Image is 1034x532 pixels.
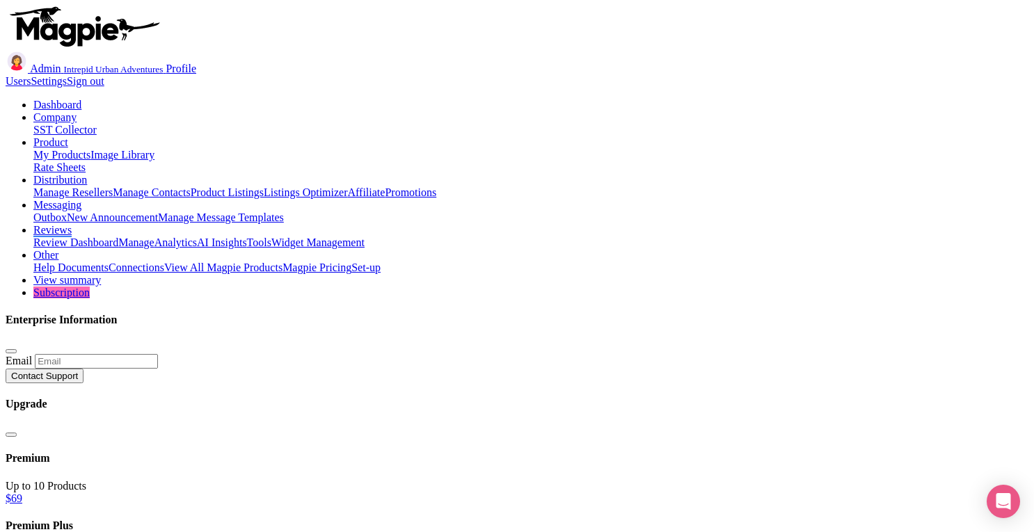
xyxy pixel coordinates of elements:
[264,186,347,198] a: Listings Optimizer
[987,485,1020,518] div: Open Intercom Messenger
[6,369,83,383] button: Contact Support
[6,519,1028,532] h4: Premium Plus
[33,174,87,186] a: Distribution
[67,211,158,223] a: New Announcement
[33,249,58,261] a: Other
[154,236,197,248] a: Analytics
[6,63,166,74] a: Admin Intrepid Urban Adventures
[351,261,381,273] a: Set-up
[109,261,164,273] a: Connections
[6,480,1028,492] div: Up to 10 Products
[33,161,86,173] a: Rate Sheets
[247,236,271,248] a: Tools
[197,236,247,248] a: AI Insights
[33,124,97,136] a: SST Collector
[283,261,351,273] a: Magpie Pricing
[6,314,1028,326] h4: Enterprise Information
[158,211,284,223] a: Manage Message Templates
[6,492,22,504] a: $69
[33,236,118,248] a: Review Dashboard
[30,63,61,74] span: Admin
[6,349,17,353] button: Close
[6,75,31,87] a: Users
[31,75,67,87] a: Settings
[164,261,283,273] a: View All Magpie Products
[118,236,154,248] a: Manage
[6,452,1028,465] h4: Premium
[33,199,81,211] a: Messaging
[33,149,90,161] a: My Products
[67,75,104,87] a: Sign out
[64,64,164,74] small: Intrepid Urban Adventures
[6,433,17,437] button: Close
[6,6,162,47] img: logo-ab69f6fb50320c5b225c76a69d11143b.png
[271,236,365,248] a: Widget Management
[33,111,77,123] a: Company
[385,186,436,198] a: Promotions
[6,398,1028,410] h4: Upgrade
[113,186,191,198] a: Manage Contacts
[6,355,32,366] label: Email
[348,186,385,198] a: Affiliate
[33,136,68,148] a: Product
[33,274,101,286] a: View summary
[166,63,196,74] a: Profile
[191,186,264,198] a: Product Listings
[33,287,90,298] a: Subscription
[35,354,158,369] input: Email
[33,99,81,111] a: Dashboard
[33,211,67,223] a: Outbox
[33,261,109,273] a: Help Documents
[90,149,154,161] a: Image Library
[33,224,72,237] a: Reviews
[6,50,28,72] img: avatar_key_member-9c1dde93af8b07d7383eb8b5fb890c87.png
[33,186,113,198] a: Manage Resellers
